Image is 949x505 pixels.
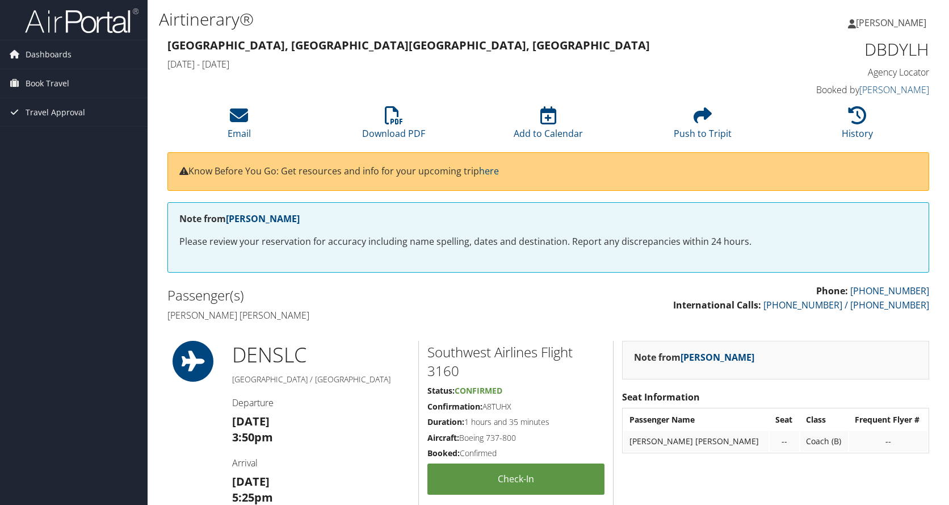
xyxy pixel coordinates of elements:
[848,6,938,40] a: [PERSON_NAME]
[232,414,270,429] strong: [DATE]
[624,410,769,430] th: Passenger Name
[427,343,604,381] h2: Southwest Airlines Flight 3160
[232,374,410,385] h5: [GEOGRAPHIC_DATA] / [GEOGRAPHIC_DATA]
[427,448,460,458] strong: Booked:
[25,7,138,34] img: airportal-logo.png
[167,286,540,305] h2: Passenger(s)
[751,66,929,78] h4: Agency Locator
[427,448,604,459] h5: Confirmed
[179,164,917,179] p: Know Before You Go: Get resources and info for your upcoming trip
[232,457,410,469] h4: Arrival
[179,212,300,225] strong: Note from
[167,309,540,322] h4: [PERSON_NAME] [PERSON_NAME]
[232,397,410,409] h4: Departure
[179,235,917,249] p: Please review your reservation for accuracy including name spelling, dates and destination. Repor...
[842,112,873,140] a: History
[362,112,425,140] a: Download PDF
[427,432,459,443] strong: Aircraft:
[167,37,650,53] strong: [GEOGRAPHIC_DATA], [GEOGRAPHIC_DATA] [GEOGRAPHIC_DATA], [GEOGRAPHIC_DATA]
[770,410,799,430] th: Seat
[751,37,929,61] h1: DBDYLH
[427,416,604,428] h5: 1 hours and 35 minutes
[427,416,464,427] strong: Duration:
[167,58,734,70] h4: [DATE] - [DATE]
[26,98,85,127] span: Travel Approval
[427,385,455,396] strong: Status:
[800,431,848,452] td: Coach (B)
[681,351,754,364] a: [PERSON_NAME]
[751,84,929,96] h4: Booked by
[514,112,583,140] a: Add to Calendar
[26,40,72,69] span: Dashboards
[232,474,270,489] strong: [DATE]
[849,410,927,430] th: Frequent Flyer #
[634,351,754,364] strong: Note from
[850,285,929,297] a: [PHONE_NUMBER]
[800,410,848,430] th: Class
[622,391,700,403] strong: Seat Information
[859,84,929,96] a: [PERSON_NAME]
[427,432,604,444] h5: Boeing 737-800
[816,285,848,297] strong: Phone:
[624,431,769,452] td: [PERSON_NAME] [PERSON_NAME]
[427,401,604,412] h5: A8TUHX
[427,464,604,495] a: Check-in
[763,299,929,311] a: [PHONE_NUMBER] / [PHONE_NUMBER]
[226,212,300,225] a: [PERSON_NAME]
[232,490,273,505] strong: 5:25pm
[159,7,678,31] h1: Airtinerary®
[855,436,922,446] div: --
[427,401,482,412] strong: Confirmation:
[228,112,251,140] a: Email
[26,69,69,98] span: Book Travel
[232,341,410,369] h1: DEN SLC
[775,436,793,446] div: --
[856,16,926,29] span: [PERSON_NAME]
[232,429,273,445] strong: 3:50pm
[673,299,761,311] strong: International Calls:
[674,112,732,140] a: Push to Tripit
[455,385,502,396] span: Confirmed
[479,165,499,177] a: here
